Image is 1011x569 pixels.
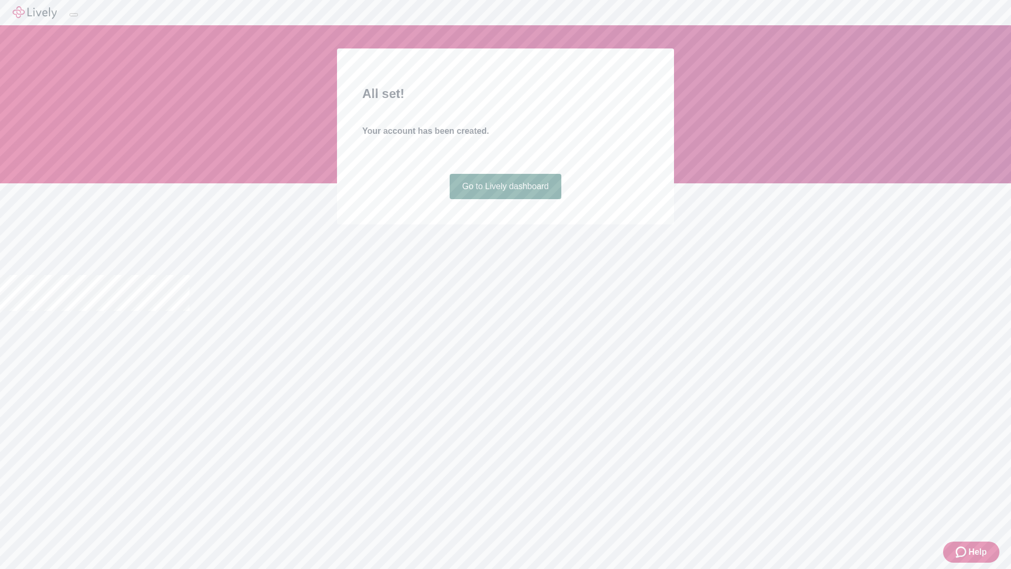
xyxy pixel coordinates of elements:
[943,542,999,563] button: Zendesk support iconHelp
[13,6,57,19] img: Lively
[362,125,649,138] h4: Your account has been created.
[956,546,968,558] svg: Zendesk support icon
[968,546,987,558] span: Help
[450,174,562,199] a: Go to Lively dashboard
[70,13,78,16] button: Log out
[362,84,649,103] h2: All set!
